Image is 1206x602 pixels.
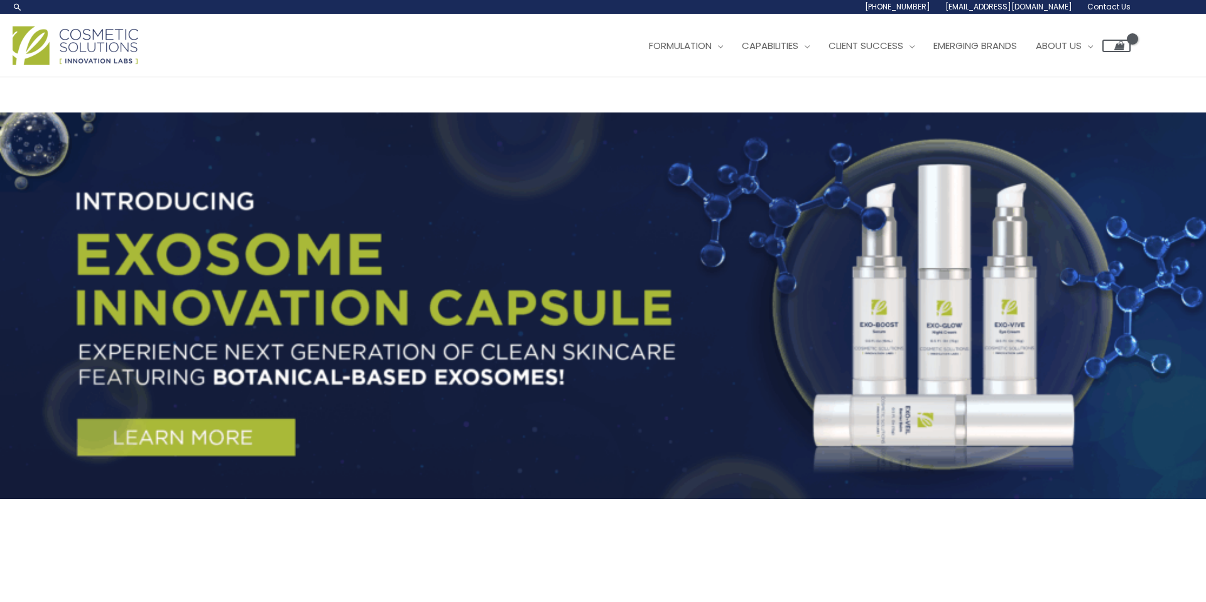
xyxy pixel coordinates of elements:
span: Capabilities [742,39,798,52]
span: [EMAIL_ADDRESS][DOMAIN_NAME] [945,1,1072,12]
span: Formulation [649,39,712,52]
img: Cosmetic Solutions Logo [13,26,138,65]
a: Formulation [639,27,732,65]
span: [PHONE_NUMBER] [865,1,930,12]
a: Capabilities [732,27,819,65]
a: Client Success [819,27,924,65]
span: Contact Us [1087,1,1131,12]
span: Client Success [828,39,903,52]
a: Emerging Brands [924,27,1026,65]
a: Search icon link [13,2,23,12]
a: View Shopping Cart, empty [1102,40,1131,52]
nav: Site Navigation [630,27,1131,65]
a: About Us [1026,27,1102,65]
span: Emerging Brands [933,39,1017,52]
span: About Us [1036,39,1082,52]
